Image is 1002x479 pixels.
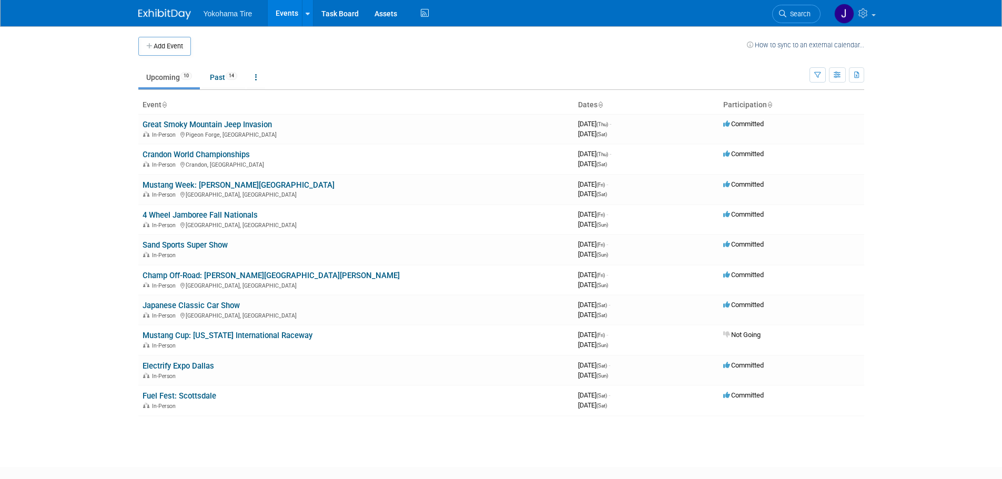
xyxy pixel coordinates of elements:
[596,212,605,218] span: (Fri)
[834,4,854,24] img: Janelle Williams
[578,190,607,198] span: [DATE]
[143,391,216,401] a: Fuel Fest: Scottsdale
[152,131,179,138] span: In-Person
[609,391,610,399] span: -
[596,182,605,188] span: (Fri)
[596,191,607,197] span: (Sat)
[596,302,607,308] span: (Sat)
[138,96,574,114] th: Event
[596,151,608,157] span: (Thu)
[723,361,764,369] span: Committed
[606,271,608,279] span: -
[226,72,237,80] span: 14
[723,301,764,309] span: Committed
[723,271,764,279] span: Committed
[143,131,149,137] img: In-Person Event
[606,331,608,339] span: -
[596,373,608,379] span: (Sun)
[143,403,149,408] img: In-Person Event
[578,341,608,349] span: [DATE]
[152,252,179,259] span: In-Person
[578,180,608,188] span: [DATE]
[152,191,179,198] span: In-Person
[138,67,200,87] a: Upcoming10
[143,191,149,197] img: In-Person Event
[596,363,607,369] span: (Sat)
[138,37,191,56] button: Add Event
[143,130,570,138] div: Pigeon Forge, [GEOGRAPHIC_DATA]
[143,240,228,250] a: Sand Sports Super Show
[143,222,149,227] img: In-Person Event
[767,100,772,109] a: Sort by Participation Type
[143,361,214,371] a: Electrify Expo Dallas
[609,301,610,309] span: -
[578,240,608,248] span: [DATE]
[574,96,719,114] th: Dates
[143,180,335,190] a: Mustang Week: [PERSON_NAME][GEOGRAPHIC_DATA]
[152,282,179,289] span: In-Person
[161,100,167,109] a: Sort by Event Name
[596,222,608,228] span: (Sun)
[578,401,607,409] span: [DATE]
[578,160,607,168] span: [DATE]
[610,150,611,158] span: -
[204,9,252,18] span: Yokohama Tire
[143,311,570,319] div: [GEOGRAPHIC_DATA], [GEOGRAPHIC_DATA]
[143,210,258,220] a: 4 Wheel Jamboree Fall Nationals
[578,371,608,379] span: [DATE]
[578,361,610,369] span: [DATE]
[747,41,864,49] a: How to sync to an external calendar...
[723,391,764,399] span: Committed
[578,130,607,138] span: [DATE]
[723,210,764,218] span: Committed
[606,180,608,188] span: -
[578,150,611,158] span: [DATE]
[578,391,610,399] span: [DATE]
[143,190,570,198] div: [GEOGRAPHIC_DATA], [GEOGRAPHIC_DATA]
[723,120,764,128] span: Committed
[138,9,191,19] img: ExhibitDay
[143,281,570,289] div: [GEOGRAPHIC_DATA], [GEOGRAPHIC_DATA]
[578,281,608,289] span: [DATE]
[152,373,179,380] span: In-Person
[723,150,764,158] span: Committed
[598,100,603,109] a: Sort by Start Date
[723,240,764,248] span: Committed
[596,131,607,137] span: (Sat)
[596,272,605,278] span: (Fri)
[596,403,607,409] span: (Sat)
[596,312,607,318] span: (Sat)
[152,222,179,229] span: In-Person
[596,242,605,248] span: (Fri)
[609,361,610,369] span: -
[143,312,149,318] img: In-Person Event
[596,161,607,167] span: (Sat)
[143,120,272,129] a: Great Smoky Mountain Jeep Invasion
[143,160,570,168] div: Crandon, [GEOGRAPHIC_DATA]
[143,220,570,229] div: [GEOGRAPHIC_DATA], [GEOGRAPHIC_DATA]
[723,180,764,188] span: Committed
[152,403,179,410] span: In-Person
[143,301,240,310] a: Japanese Classic Car Show
[578,250,608,258] span: [DATE]
[143,271,400,280] a: Champ Off-Road: [PERSON_NAME][GEOGRAPHIC_DATA][PERSON_NAME]
[143,282,149,288] img: In-Person Event
[578,301,610,309] span: [DATE]
[596,252,608,258] span: (Sun)
[786,10,811,18] span: Search
[578,220,608,228] span: [DATE]
[143,373,149,378] img: In-Person Event
[180,72,192,80] span: 10
[143,150,250,159] a: Crandon World Championships
[578,271,608,279] span: [DATE]
[202,67,245,87] a: Past14
[578,210,608,218] span: [DATE]
[596,121,608,127] span: (Thu)
[606,240,608,248] span: -
[152,342,179,349] span: In-Person
[772,5,821,23] a: Search
[578,331,608,339] span: [DATE]
[719,96,864,114] th: Participation
[596,332,605,338] span: (Fri)
[152,312,179,319] span: In-Person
